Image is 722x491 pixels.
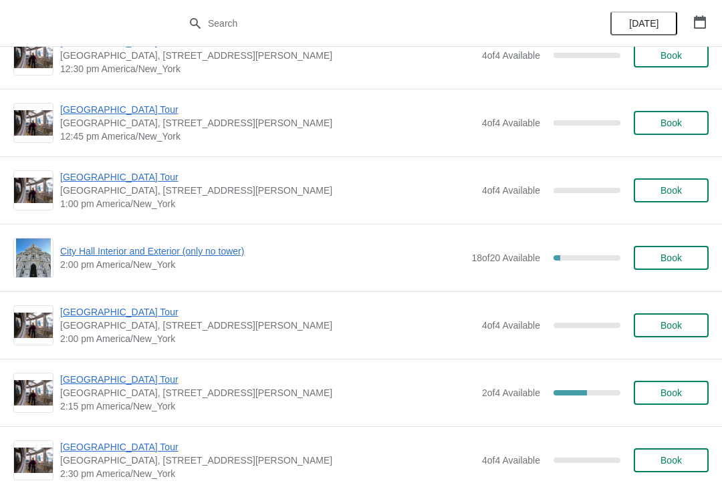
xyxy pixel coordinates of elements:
[60,305,475,319] span: [GEOGRAPHIC_DATA] Tour
[60,184,475,197] span: [GEOGRAPHIC_DATA], [STREET_ADDRESS][PERSON_NAME]
[60,130,475,143] span: 12:45 pm America/New_York
[14,178,53,204] img: City Hall Tower Tour | City Hall Visitor Center, 1400 John F Kennedy Boulevard Suite 121, Philade...
[634,178,709,202] button: Book
[634,448,709,472] button: Book
[60,454,475,467] span: [GEOGRAPHIC_DATA], [STREET_ADDRESS][PERSON_NAME]
[14,313,53,339] img: City Hall Tower Tour | City Hall Visitor Center, 1400 John F Kennedy Boulevard Suite 121, Philade...
[60,386,475,399] span: [GEOGRAPHIC_DATA], [STREET_ADDRESS][PERSON_NAME]
[60,332,475,345] span: 2:00 pm America/New_York
[482,387,540,398] span: 2 of 4 Available
[60,399,475,413] span: 2:15 pm America/New_York
[660,253,682,263] span: Book
[60,319,475,332] span: [GEOGRAPHIC_DATA], [STREET_ADDRESS][PERSON_NAME]
[60,62,475,75] span: 12:30 pm America/New_York
[60,170,475,184] span: [GEOGRAPHIC_DATA] Tour
[60,103,475,116] span: [GEOGRAPHIC_DATA] Tour
[660,118,682,128] span: Book
[60,440,475,454] span: [GEOGRAPHIC_DATA] Tour
[634,313,709,337] button: Book
[60,49,475,62] span: [GEOGRAPHIC_DATA], [STREET_ADDRESS][PERSON_NAME]
[482,185,540,196] span: 4 of 4 Available
[660,455,682,466] span: Book
[60,244,465,258] span: City Hall Interior and Exterior (only no tower)
[60,116,475,130] span: [GEOGRAPHIC_DATA], [STREET_ADDRESS][PERSON_NAME]
[660,185,682,196] span: Book
[14,110,53,136] img: City Hall Tower Tour | City Hall Visitor Center, 1400 John F Kennedy Boulevard Suite 121, Philade...
[660,387,682,398] span: Book
[482,50,540,61] span: 4 of 4 Available
[14,380,53,406] img: City Hall Tower Tour | City Hall Visitor Center, 1400 John F Kennedy Boulevard Suite 121, Philade...
[207,11,541,35] input: Search
[14,43,53,69] img: City Hall Tower Tour | City Hall Visitor Center, 1400 John F Kennedy Boulevard Suite 121, Philade...
[482,320,540,331] span: 4 of 4 Available
[482,455,540,466] span: 4 of 4 Available
[610,11,677,35] button: [DATE]
[634,111,709,135] button: Book
[634,246,709,270] button: Book
[629,18,658,29] span: [DATE]
[660,50,682,61] span: Book
[16,238,51,277] img: City Hall Interior and Exterior (only no tower) | | 2:00 pm America/New_York
[60,197,475,210] span: 1:00 pm America/New_York
[634,381,709,405] button: Book
[60,258,465,271] span: 2:00 pm America/New_York
[660,320,682,331] span: Book
[482,118,540,128] span: 4 of 4 Available
[634,43,709,67] button: Book
[14,448,53,474] img: City Hall Tower Tour | City Hall Visitor Center, 1400 John F Kennedy Boulevard Suite 121, Philade...
[60,373,475,386] span: [GEOGRAPHIC_DATA] Tour
[60,467,475,480] span: 2:30 pm America/New_York
[471,253,540,263] span: 18 of 20 Available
